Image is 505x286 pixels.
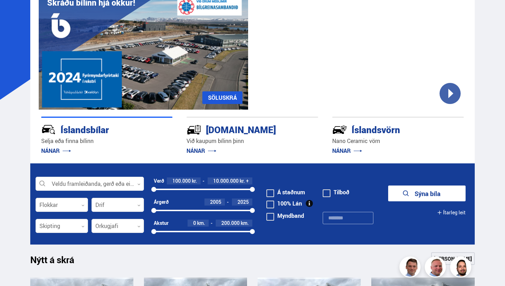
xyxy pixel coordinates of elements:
[41,122,56,137] img: JRvxyua_JYH6wB4c.svg
[187,137,318,145] p: Við kaupum bílinn þinn
[221,220,240,226] span: 200.000
[332,123,439,135] div: Íslandsvörn
[240,178,245,184] span: kr.
[187,147,216,155] a: NÁNAR
[431,252,475,265] a: [PERSON_NAME]
[192,178,197,184] span: kr.
[437,204,466,220] button: Ítarleg leit
[332,122,347,137] img: -Svtn6bYgwAsiwNX.svg
[213,177,239,184] span: 10.000.000
[187,122,201,137] img: tr5P-W3DuiFaO7aO.svg
[172,177,191,184] span: 100.000
[266,213,304,219] label: Myndband
[6,3,27,24] button: Open LiveChat chat widget
[187,123,293,135] div: [DOMAIN_NAME]
[266,201,302,206] label: 100% Lán
[332,137,464,145] p: Nano Ceramic vörn
[154,220,169,226] div: Akstur
[210,199,221,205] span: 2005
[41,137,173,145] p: Selja eða finna bílinn
[241,220,249,226] span: km.
[451,258,472,279] img: nhp88E3Fdnt1Opn2.png
[323,189,349,195] label: Tilboð
[238,199,249,205] span: 2025
[154,178,164,184] div: Verð
[388,186,466,201] button: Sýna bíla
[332,147,362,155] a: NÁNAR
[30,254,87,269] h1: Nýtt á skrá
[197,220,205,226] span: km.
[41,147,71,155] a: NÁNAR
[41,123,148,135] div: Íslandsbílar
[154,199,169,205] div: Árgerð
[400,258,422,279] img: FbJEzSuNWCJXmdc-.webp
[266,189,305,195] label: Á staðnum
[202,91,242,104] a: SÖLUSKRÁ
[246,178,249,184] span: +
[193,220,196,226] span: 0
[426,258,447,279] img: siFngHWaQ9KaOqBr.png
